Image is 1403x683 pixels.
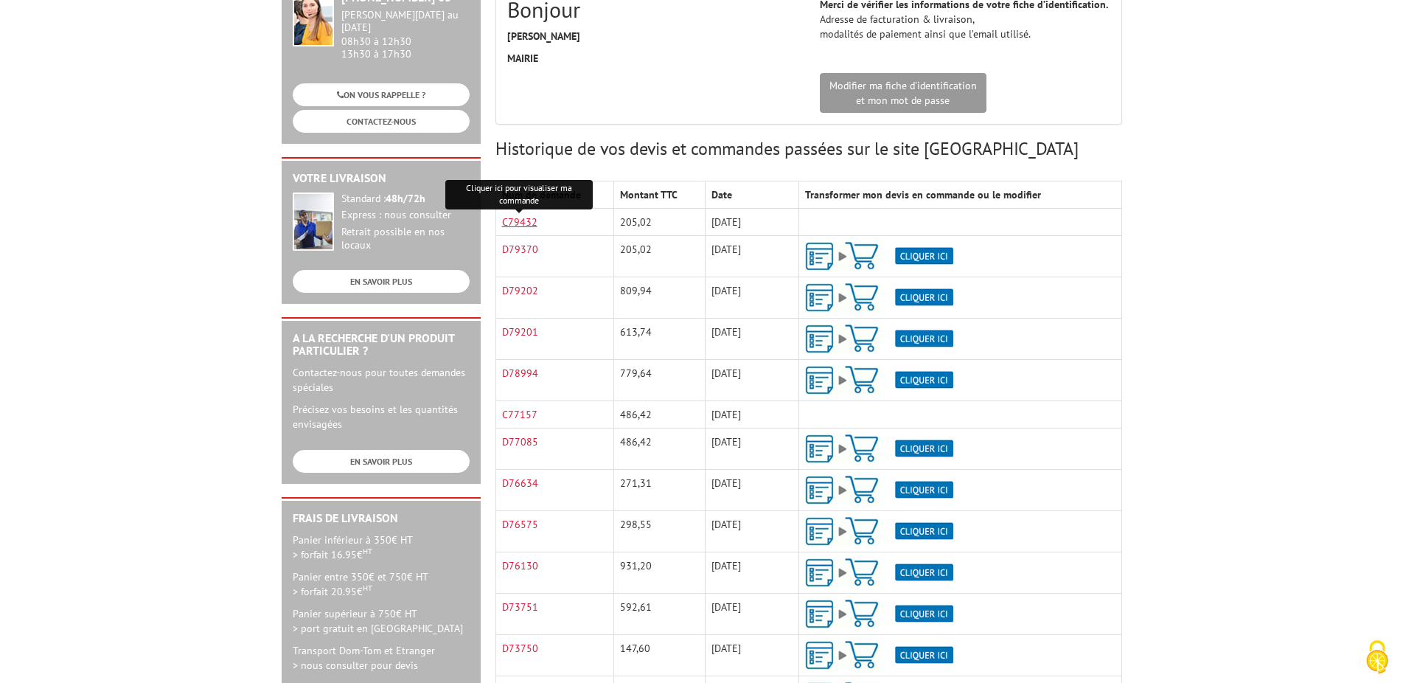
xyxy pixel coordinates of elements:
[293,533,470,562] p: Panier inférieur à 350€ HT
[705,594,798,635] td: [DATE]
[705,236,798,277] td: [DATE]
[293,512,470,525] h2: Frais de Livraison
[614,360,705,401] td: 779,64
[1351,633,1403,683] button: Cookies (fenêtre modale)
[705,401,798,429] td: [DATE]
[293,622,463,635] span: > port gratuit en [GEOGRAPHIC_DATA]
[705,181,798,209] th: Date
[293,659,418,672] span: > nous consulter pour devis
[445,180,593,209] div: Cliquer ici pour visualiser ma commande
[614,552,705,594] td: 931,20
[820,73,986,113] a: Modifier ma fiche d'identificationet mon mot de passe
[614,594,705,635] td: 592,61
[705,319,798,360] td: [DATE]
[805,558,953,587] img: ajout-vers-panier.png
[293,643,470,673] p: Transport Dom-Tom et Etranger
[386,192,425,205] strong: 48h/72h
[805,434,953,463] img: ajout-vers-panier.png
[614,319,705,360] td: 613,74
[502,518,538,531] a: D76575
[502,476,538,490] a: D76634
[507,30,580,43] strong: [PERSON_NAME]
[614,429,705,470] td: 486,42
[293,365,470,395] p: Contactez-nous pour toutes demandes spéciales
[614,277,705,319] td: 809,94
[614,470,705,511] td: 271,31
[1359,639,1396,676] img: Cookies (fenêtre modale)
[293,83,470,106] a: ON VOUS RAPPELLE ?
[363,583,372,593] sup: HT
[705,470,798,511] td: [DATE]
[705,635,798,676] td: [DATE]
[799,181,1121,209] th: Transformer mon devis en commande ou le modifier
[293,172,470,185] h2: Votre livraison
[363,546,372,556] sup: HT
[705,277,798,319] td: [DATE]
[805,476,953,505] img: ajout-vers-panier.png
[614,236,705,277] td: 205,02
[293,606,470,636] p: Panier supérieur à 750€ HT
[805,517,953,546] img: ajout-vers-panier.png
[614,635,705,676] td: 147,60
[293,402,470,431] p: Précisez vos besoins et les quantités envisagées
[805,242,953,271] img: ajout-vers-panier.png
[293,450,470,473] a: EN SAVOIR PLUS
[805,641,953,670] img: ajout-vers-panier.png
[507,52,538,65] strong: MAIRIE
[293,193,334,251] img: widget-livraison.jpg
[341,226,470,252] div: Retrait possible en nos locaux
[502,243,538,256] a: D79370
[805,325,953,353] img: ajout-vers-panier.png
[293,569,470,599] p: Panier entre 350€ et 750€ HT
[502,284,538,297] a: D79202
[293,585,372,598] span: > forfait 20.95€
[293,332,470,358] h2: A la recherche d'un produit particulier ?
[614,181,705,209] th: Montant TTC
[705,360,798,401] td: [DATE]
[614,511,705,552] td: 298,55
[705,552,798,594] td: [DATE]
[293,270,470,293] a: EN SAVOIR PLUS
[341,209,470,222] div: Express : nous consulter
[293,548,372,561] span: > forfait 16.95€
[341,9,470,60] div: 08h30 à 12h30 13h30 à 17h30
[341,193,470,206] div: Standard :
[502,642,538,655] a: D73750
[805,600,953,628] img: ajout-vers-panier.png
[705,209,798,236] td: [DATE]
[805,366,953,395] img: ajout-vers-panier.png
[705,511,798,552] td: [DATE]
[502,325,538,339] a: D79201
[502,408,537,421] a: C77157
[502,367,538,380] a: D78994
[614,401,705,429] td: 486,42
[341,9,470,34] div: [PERSON_NAME][DATE] au [DATE]
[705,429,798,470] td: [DATE]
[502,215,537,229] a: C79432
[502,559,538,572] a: D76130
[805,283,953,312] img: ajout-vers-panier.png
[495,139,1122,159] h3: Historique de vos devis et commandes passées sur le site [GEOGRAPHIC_DATA]
[502,600,538,614] a: D73751
[614,209,705,236] td: 205,02
[293,110,470,133] a: CONTACTEZ-NOUS
[502,435,538,448] a: D77085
